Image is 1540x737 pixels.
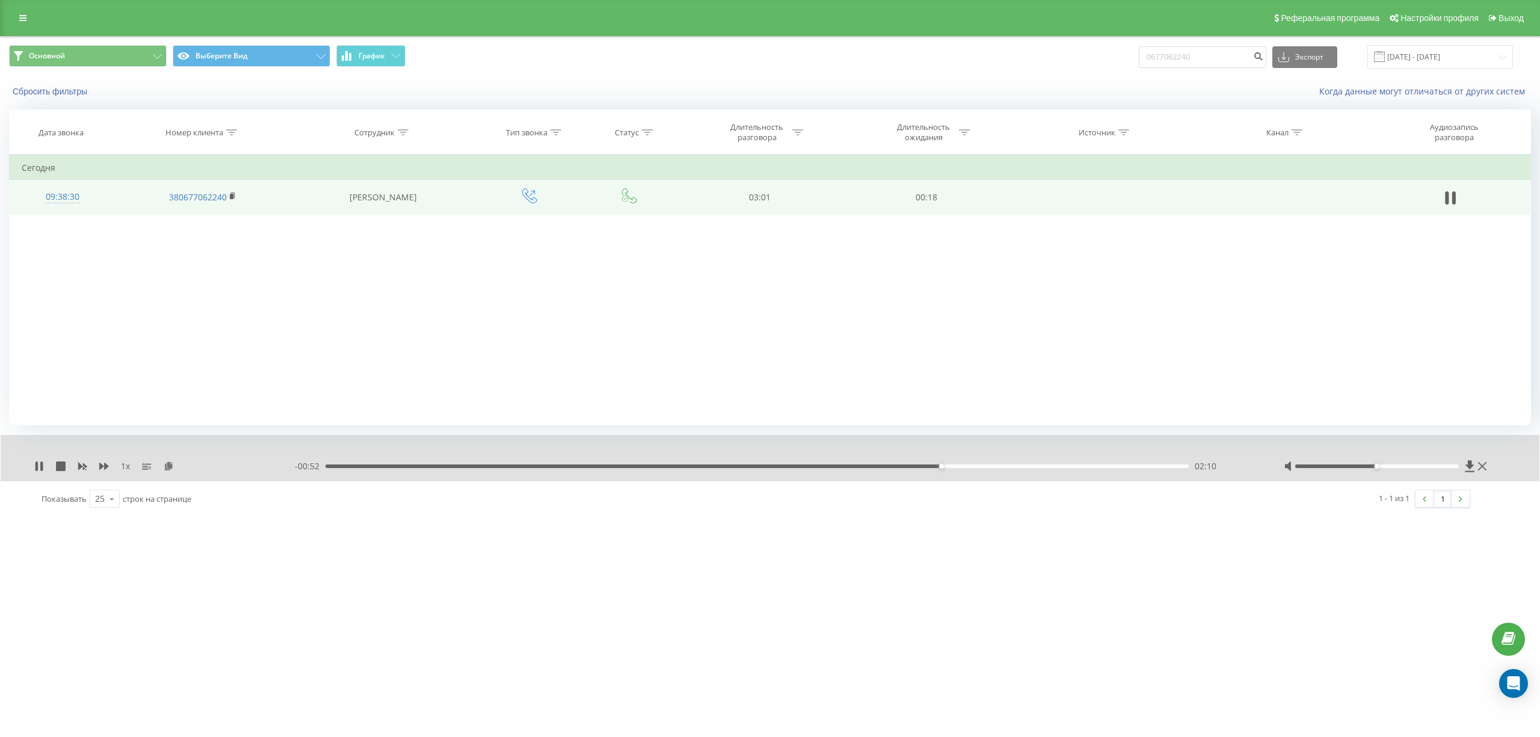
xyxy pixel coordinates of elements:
[1499,669,1528,698] div: Open Intercom Messenger
[123,493,191,504] span: строк на странице
[1319,85,1531,97] a: Когда данные могут отличаться от других систем
[165,128,223,138] div: Номер клиента
[9,45,167,67] button: Основной
[1434,490,1452,507] a: 1
[29,51,65,61] span: Основной
[38,128,84,138] div: Дата звонка
[1079,128,1115,138] div: Источник
[676,180,843,215] td: 03:01
[725,122,789,143] div: Длительность разговора
[1195,460,1216,472] span: 02:10
[1281,13,1379,23] span: Реферальная программа
[10,156,1531,180] td: Сегодня
[42,493,87,504] span: Показывать
[615,128,639,138] div: Статус
[1266,128,1289,138] div: Канал
[1400,13,1479,23] span: Настройки профиля
[1272,46,1337,68] button: Экспорт
[1498,13,1524,23] span: Выход
[1375,464,1379,469] div: Accessibility label
[843,180,1010,215] td: 00:18
[9,86,93,97] button: Сбросить фильтры
[289,180,476,215] td: [PERSON_NAME]
[121,460,130,472] span: 1 x
[359,52,385,60] span: График
[506,128,547,138] div: Тип звонка
[939,464,944,469] div: Accessibility label
[295,460,325,472] span: - 00:52
[336,45,405,67] button: График
[22,185,104,209] div: 09:38:30
[95,493,105,505] div: 25
[892,122,956,143] div: Длительность ожидания
[173,45,330,67] button: Выберите Вид
[169,191,227,203] a: 380677062240
[354,128,395,138] div: Сотрудник
[1379,492,1409,504] div: 1 - 1 из 1
[1415,122,1493,143] div: Аудиозапись разговора
[1139,46,1266,68] input: Поиск по номеру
